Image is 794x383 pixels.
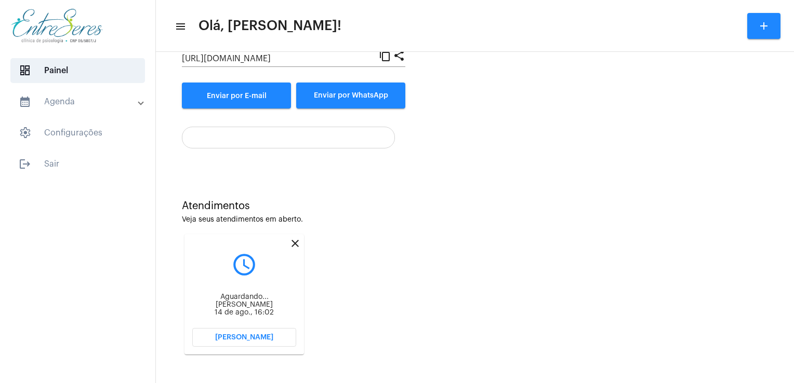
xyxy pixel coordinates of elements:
[192,293,296,301] div: Aguardando...
[8,5,105,47] img: aa27006a-a7e4-c883-abf8-315c10fe6841.png
[19,158,31,170] mat-icon: sidenav icon
[215,334,273,341] span: [PERSON_NAME]
[393,49,405,61] mat-icon: share
[198,18,341,34] span: Olá, [PERSON_NAME]!
[182,200,768,212] div: Atendimentos
[10,58,145,83] span: Painel
[314,92,388,99] span: Enviar por WhatsApp
[192,301,296,309] div: [PERSON_NAME]
[19,64,31,77] span: sidenav icon
[379,49,391,61] mat-icon: content_copy
[758,20,770,32] mat-icon: add
[175,20,185,33] mat-icon: sidenav icon
[192,328,296,347] button: [PERSON_NAME]
[10,152,145,176] span: Sair
[19,95,31,108] mat-icon: sidenav icon
[6,89,155,114] mat-expansion-panel-header: sidenav iconAgenda
[296,83,405,108] button: Enviar por WhatsApp
[182,83,291,108] a: Enviar por E-mail
[10,120,145,145] span: Configurações
[182,216,768,224] div: Veja seus atendimentos em aberto.
[19,95,139,108] mat-panel-title: Agenda
[19,127,31,139] span: sidenav icon
[192,309,296,317] div: 14 de ago., 16:02
[192,252,296,278] mat-icon: query_builder
[207,92,267,100] span: Enviar por E-mail
[289,237,301,250] mat-icon: close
